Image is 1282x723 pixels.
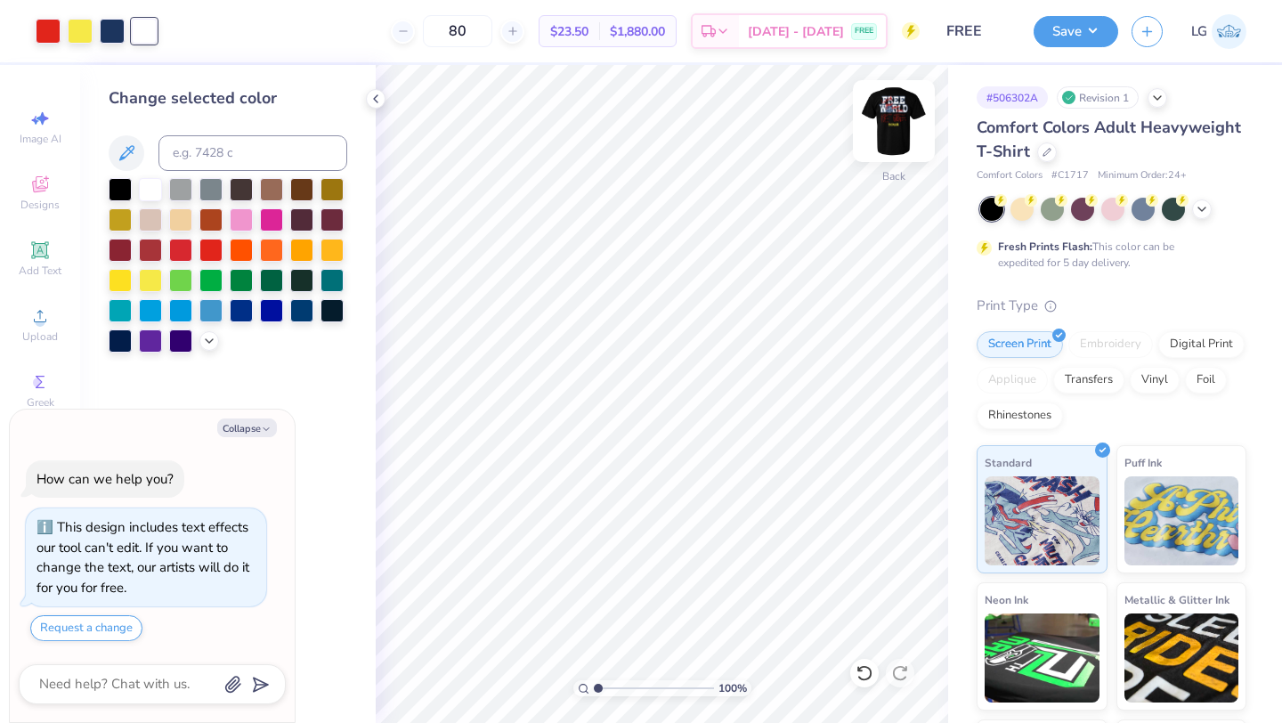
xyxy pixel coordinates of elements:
[977,117,1241,162] span: Comfort Colors Adult Heavyweight T-Shirt
[977,367,1048,394] div: Applique
[977,331,1063,358] div: Screen Print
[1034,16,1118,47] button: Save
[985,476,1099,565] img: Standard
[855,25,873,37] span: FREE
[109,86,347,110] div: Change selected color
[998,239,1217,271] div: This color can be expedited for 5 day delivery.
[985,613,1099,703] img: Neon Ink
[20,132,61,146] span: Image AI
[1212,14,1246,49] img: Lijo George
[882,168,905,184] div: Back
[1124,613,1239,703] img: Metallic & Glitter Ink
[1053,367,1124,394] div: Transfers
[1057,86,1139,109] div: Revision 1
[933,13,1020,49] input: Untitled Design
[1098,168,1187,183] span: Minimum Order: 24 +
[37,518,249,597] div: This design includes text effects our tool can't edit. If you want to change the text, our artist...
[27,395,54,410] span: Greek
[985,453,1032,472] span: Standard
[748,22,844,41] span: [DATE] - [DATE]
[1158,331,1245,358] div: Digital Print
[1124,590,1229,609] span: Metallic & Glitter Ink
[37,470,174,488] div: How can we help you?
[217,418,277,437] button: Collapse
[1191,21,1207,42] span: LG
[985,590,1028,609] span: Neon Ink
[158,135,347,171] input: e.g. 7428 c
[1124,453,1162,472] span: Puff Ink
[20,198,60,212] span: Designs
[610,22,665,41] span: $1,880.00
[977,402,1063,429] div: Rhinestones
[858,85,929,157] img: Back
[19,264,61,278] span: Add Text
[1130,367,1180,394] div: Vinyl
[1185,367,1227,394] div: Foil
[977,296,1246,316] div: Print Type
[22,329,58,344] span: Upload
[998,240,1092,254] strong: Fresh Prints Flash:
[1051,168,1089,183] span: # C1717
[1124,476,1239,565] img: Puff Ink
[30,615,142,641] button: Request a change
[423,15,492,47] input: – –
[1191,14,1246,49] a: LG
[1068,331,1153,358] div: Embroidery
[977,168,1043,183] span: Comfort Colors
[718,680,747,696] span: 100 %
[977,86,1048,109] div: # 506302A
[550,22,588,41] span: $23.50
